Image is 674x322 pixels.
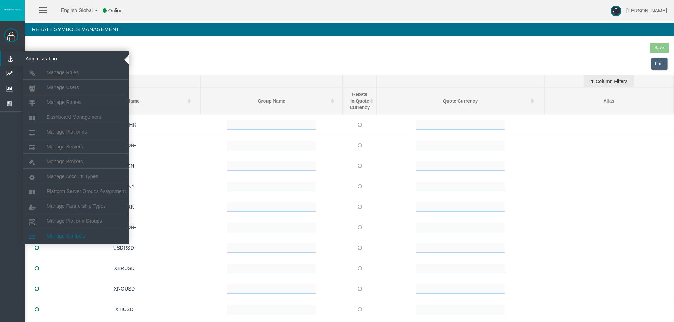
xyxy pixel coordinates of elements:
[114,285,135,292] label: XNGUSD
[23,140,129,153] a: Manage Servers
[23,185,129,198] a: Platform Server Groups Assignment
[23,81,129,94] a: Manage Users
[611,6,621,16] img: user-image
[32,26,119,32] span: Rebate Symbols Management
[23,155,129,168] a: Manage Brokers
[47,203,106,209] span: Manage Partnership Types
[47,188,126,194] span: Platform Server Groups Assignment
[343,88,376,115] th: Rebate In Quote Currency: activate to sort column ascending
[47,99,82,105] span: Manage Routes
[23,111,129,123] a: Dashboard Management
[23,125,129,138] a: Manage Platforms
[47,84,79,90] span: Manage Users
[113,162,136,169] label: USDBGN-
[376,88,544,115] th: Quote Currency: activate to sort column ascending
[47,174,98,179] span: Manage Account Types
[114,265,134,272] label: XBRUSD
[108,8,122,13] span: Online
[47,114,101,120] span: Dashboard Management
[113,121,136,128] label: AlibabaHK
[544,88,674,115] th: Alias
[20,51,90,66] span: Administration
[651,58,668,70] a: View print view
[23,215,129,227] a: Manage Platform Groups
[200,88,343,115] th: Group Name: activate to sort column ascending
[23,200,129,212] a: Manage Partnership Types
[47,144,83,150] span: Manage Servers
[655,61,664,66] span: Print
[23,96,129,109] a: Manage Routes
[584,75,634,87] button: Column Filters
[52,7,93,13] span: English Global
[1,51,129,66] a: Administration
[23,170,129,183] a: Manage Account Types
[47,159,83,164] span: Manage Brokers
[47,218,102,224] span: Manage Platform Groups
[115,306,133,313] label: XTIUSD
[47,129,87,135] span: Manage Platforms
[23,229,129,242] a: Manage Symbols
[23,66,129,79] a: Manage Roles
[626,8,667,13] span: [PERSON_NAME]
[4,8,21,11] img: logo.svg
[47,70,79,75] span: Manage Roles
[595,73,627,84] span: Column Filters
[47,233,85,239] span: Manage Symbols
[113,244,136,251] label: USDRSD-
